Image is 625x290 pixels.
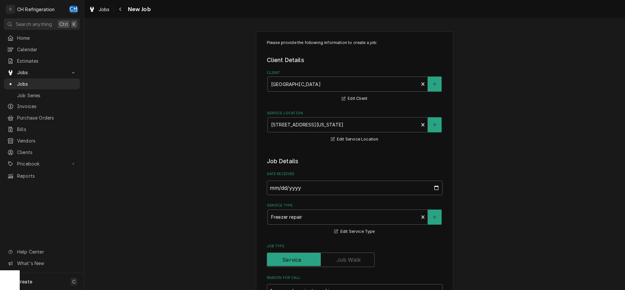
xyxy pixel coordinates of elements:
[330,135,380,144] button: Edit Service Location
[17,248,76,255] span: Help Center
[4,56,80,66] a: Estimates
[17,6,55,13] div: CH Refrigeration
[17,279,32,284] span: Create
[267,171,443,177] label: Date Received
[4,18,80,30] button: Search anythingCtrlK
[17,160,67,167] span: Pricebook
[4,170,80,181] a: Reports
[17,149,77,156] span: Clients
[267,244,443,249] label: Job Type
[72,278,76,285] span: C
[428,210,442,225] button: Create New Service
[17,46,77,53] span: Calendar
[4,147,80,158] a: Clients
[69,5,78,14] div: CH
[267,275,443,280] label: Reason For Call
[99,6,110,13] span: Jobs
[4,246,80,257] a: Go to Help Center
[428,117,442,132] button: Create New Location
[16,21,52,28] span: Search anything
[4,67,80,78] a: Go to Jobs
[267,171,443,195] div: Date Received
[17,103,77,110] span: Invoices
[267,111,443,143] div: Service Location
[17,260,76,267] span: What's New
[267,203,443,208] label: Service Type
[126,5,151,14] span: New Job
[4,90,80,101] a: Job Series
[428,77,442,92] button: Create New Client
[267,40,443,46] p: Please provide the following information to create a job:
[59,21,68,28] span: Ctrl
[4,124,80,135] a: Bills
[4,33,80,43] a: Home
[267,70,443,76] label: Client
[17,172,77,179] span: Reports
[17,80,77,87] span: Jobs
[267,157,443,166] legend: Job Details
[17,69,67,76] span: Jobs
[69,5,78,14] div: Chris Hiraga's Avatar
[17,92,77,99] span: Job Series
[4,44,80,55] a: Calendar
[433,215,437,219] svg: Create New Service
[267,111,443,116] label: Service Location
[4,135,80,146] a: Vendors
[341,95,368,103] button: Edit Client
[4,78,80,89] a: Jobs
[433,82,437,86] svg: Create New Client
[115,4,126,14] button: Navigate back
[267,70,443,103] div: Client
[333,228,376,236] button: Edit Service Type
[4,258,80,269] a: Go to What's New
[86,4,112,15] a: Jobs
[4,158,80,169] a: Go to Pricebook
[17,126,77,133] span: Bills
[267,203,443,235] div: Service Type
[4,112,80,123] a: Purchase Orders
[267,181,443,195] input: yyyy-mm-dd
[17,137,77,144] span: Vendors
[4,101,80,112] a: Invoices
[17,114,77,121] span: Purchase Orders
[73,21,76,28] span: K
[433,123,437,127] svg: Create New Location
[17,34,77,41] span: Home
[6,5,15,14] div: C
[267,56,443,64] legend: Client Details
[267,244,443,267] div: Job Type
[17,57,77,64] span: Estimates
